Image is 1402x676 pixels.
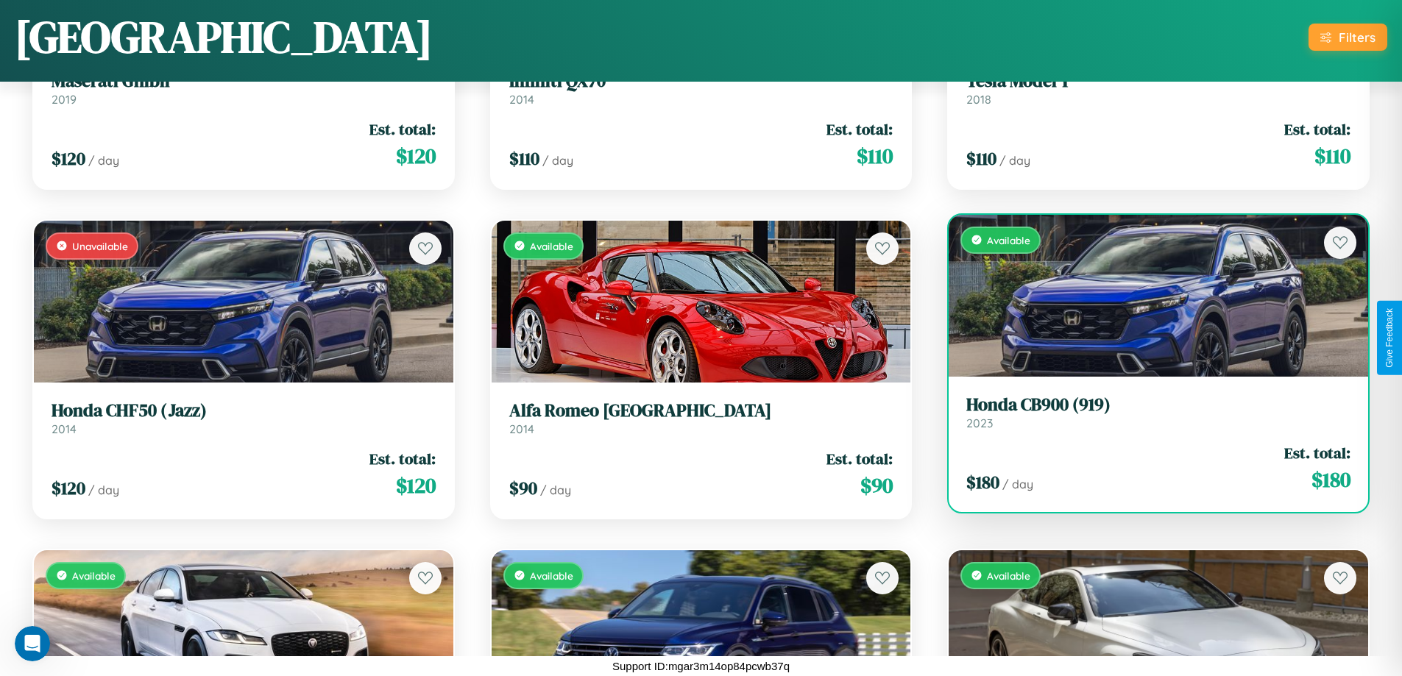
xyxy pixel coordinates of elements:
span: $ 110 [509,146,539,171]
span: Available [530,240,573,252]
span: $ 90 [860,471,893,500]
span: Est. total: [1284,442,1350,463]
a: Maserati Ghibli2019 [52,71,436,107]
a: Alfa Romeo [GEOGRAPHIC_DATA]2014 [509,400,893,436]
span: / day [540,483,571,497]
span: Available [987,234,1030,246]
span: Est. total: [826,448,893,469]
div: Give Feedback [1384,308,1395,368]
span: $ 110 [1314,141,1350,171]
span: Est. total: [826,118,893,140]
button: Filters [1309,24,1387,51]
h3: Maserati Ghibli [52,71,436,92]
a: Honda CB900 (919)2023 [966,394,1350,430]
span: $ 90 [509,476,537,500]
h3: Honda CHF50 (Jazz) [52,400,436,421]
h3: Alfa Romeo [GEOGRAPHIC_DATA] [509,400,893,421]
span: $ 120 [52,476,85,500]
span: 2014 [509,421,534,436]
iframe: Intercom live chat [15,626,50,661]
span: 2014 [509,92,534,107]
span: $ 110 [966,146,996,171]
span: $ 180 [966,470,999,494]
span: 2014 [52,421,77,436]
span: Available [72,569,116,582]
a: Honda CHF50 (Jazz)2014 [52,400,436,436]
h3: Honda CB900 (919) [966,394,1350,416]
span: Est. total: [1284,118,1350,140]
span: Available [987,569,1030,582]
div: Filters [1339,29,1376,45]
span: Available [530,569,573,582]
h3: Infiniti QX70 [509,71,893,92]
span: 2023 [966,416,993,430]
span: $ 120 [396,141,436,171]
span: 2019 [52,92,77,107]
span: / day [999,153,1030,168]
span: Unavailable [72,240,128,252]
span: / day [542,153,573,168]
h1: [GEOGRAPHIC_DATA] [15,7,433,67]
span: Est. total: [369,118,436,140]
a: Infiniti QX702014 [509,71,893,107]
span: 2018 [966,92,991,107]
p: Support ID: mgar3m14op84pcwb37q [612,656,790,676]
span: / day [88,483,119,497]
span: $ 120 [52,146,85,171]
h3: Tesla Model Y [966,71,1350,92]
a: Tesla Model Y2018 [966,71,1350,107]
span: Est. total: [369,448,436,469]
span: / day [1002,477,1033,491]
span: $ 110 [857,141,893,171]
span: $ 120 [396,471,436,500]
span: / day [88,153,119,168]
span: $ 180 [1311,465,1350,494]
